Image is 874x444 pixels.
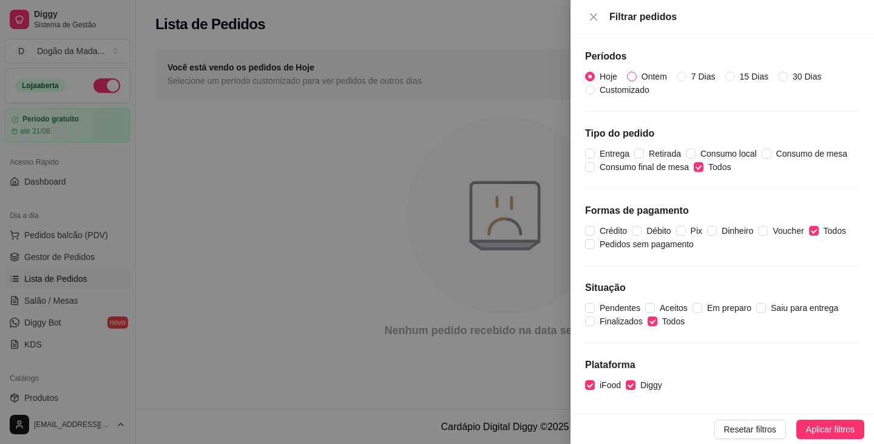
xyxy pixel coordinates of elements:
[686,224,707,237] span: Pix
[595,160,694,174] span: Consumo final de mesa
[595,70,622,83] span: Hoje
[642,224,676,237] span: Débito
[635,378,667,392] span: Diggy
[609,10,859,24] div: Filtrar pedidos
[595,147,634,160] span: Entrega
[585,12,602,23] button: Close
[595,83,654,97] span: Customizado
[696,147,762,160] span: Consumo local
[806,423,855,436] span: Aplicar filtros
[644,147,686,160] span: Retirada
[585,358,859,372] h5: Plataforma
[702,301,756,315] span: Em preparo
[686,70,720,83] span: 7 Dias
[595,237,699,251] span: Pedidos sem pagamento
[796,420,864,439] button: Aplicar filtros
[585,126,859,141] h5: Tipo do pedido
[766,301,843,315] span: Saiu para entrega
[724,423,776,436] span: Resetar filtros
[717,224,758,237] span: Dinheiro
[595,378,626,392] span: iFood
[585,49,859,64] h5: Períodos
[595,224,632,237] span: Crédito
[788,70,826,83] span: 30 Dias
[657,315,689,328] span: Todos
[595,301,645,315] span: Pendentes
[655,301,693,315] span: Aceitos
[595,315,648,328] span: Finalizados
[637,70,672,83] span: Ontem
[585,203,859,218] h5: Formas de pagamento
[585,281,859,295] h5: Situação
[703,160,736,174] span: Todos
[735,70,773,83] span: 15 Dias
[768,224,808,237] span: Voucher
[819,224,851,237] span: Todos
[771,147,853,160] span: Consumo de mesa
[589,12,598,22] span: close
[714,420,786,439] button: Resetar filtros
